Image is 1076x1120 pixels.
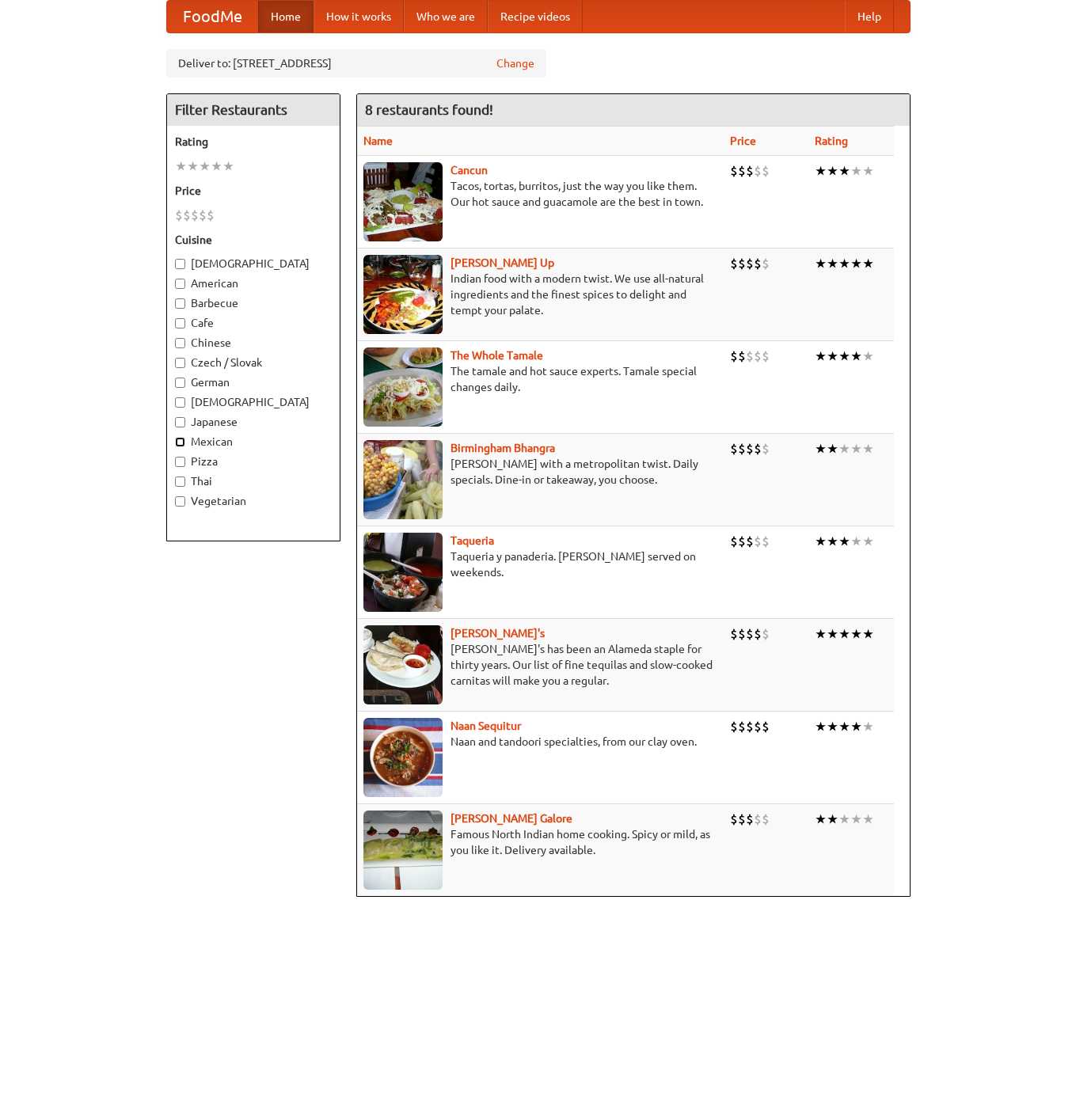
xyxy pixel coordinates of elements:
[746,162,754,180] li: $
[738,162,746,180] li: $
[451,812,572,825] a: [PERSON_NAME] Galore
[183,207,191,224] li: $
[451,627,545,640] a: [PERSON_NAME]'s
[730,440,738,457] li: $
[754,162,762,180] li: $
[838,718,850,735] li: ★
[175,158,187,175] li: ★
[199,207,207,224] li: $
[451,719,521,732] a: Naan Sequitur
[363,533,443,612] img: taqueria.jpg
[363,625,443,704] img: pedros.jpg
[175,473,332,489] label: Thai
[815,440,827,457] li: ★
[738,718,746,735] li: $
[730,533,738,550] li: $
[175,374,332,390] label: German
[363,363,717,395] p: The tamale and hot sauce experts. Tamale special changes daily.
[850,440,862,457] li: ★
[363,718,443,797] img: naansequitur.jpg
[175,338,185,348] input: Chinese
[363,440,443,519] img: bhangra.jpg
[746,625,754,643] li: $
[451,534,494,547] a: Taqueria
[754,533,762,550] li: $
[762,533,770,550] li: $
[175,434,332,450] label: Mexican
[175,394,332,410] label: [DEMOGRAPHIC_DATA]
[451,164,488,177] a: Cancun
[175,318,185,328] input: Cafe
[762,811,770,828] li: $
[746,533,754,550] li: $
[738,347,746,365] li: $
[827,718,838,735] li: ★
[754,718,762,735] li: $
[738,255,746,272] li: $
[258,1,314,32] a: Home
[363,347,443,427] img: wholetamale.jpg
[175,355,332,370] label: Czech / Slovak
[850,718,862,735] li: ★
[175,454,332,469] label: Pizza
[815,811,827,828] li: ★
[199,158,211,175] li: ★
[363,135,393,147] a: Name
[730,625,738,643] li: $
[827,811,838,828] li: ★
[191,207,199,224] li: $
[746,440,754,457] li: $
[862,811,874,828] li: ★
[862,440,874,457] li: ★
[363,178,717,210] p: Tacos, tortas, burritos, just the way you like them. Our hot sauce and guacamole are the best in ...
[746,255,754,272] li: $
[363,271,717,318] p: Indian food with a modern twist. We use all-natural ingredients and the finest spices to delight ...
[488,1,583,32] a: Recipe videos
[365,102,493,117] ng-pluralize: 8 restaurants found!
[754,255,762,272] li: $
[175,134,332,150] h5: Rating
[175,315,332,331] label: Cafe
[451,349,543,362] b: The Whole Tamale
[762,255,770,272] li: $
[762,718,770,735] li: $
[762,347,770,365] li: $
[363,826,717,858] p: Famous North Indian home cooking. Spicy or mild, as you like it. Delivery available.
[827,347,838,365] li: ★
[838,347,850,365] li: ★
[762,440,770,457] li: $
[838,162,850,180] li: ★
[730,162,738,180] li: $
[175,259,185,269] input: [DEMOGRAPHIC_DATA]
[222,158,234,175] li: ★
[496,55,534,71] a: Change
[754,440,762,457] li: $
[175,397,185,408] input: [DEMOGRAPHIC_DATA]
[862,718,874,735] li: ★
[827,255,838,272] li: ★
[838,440,850,457] li: ★
[827,440,838,457] li: ★
[175,414,332,430] label: Japanese
[862,347,874,365] li: ★
[175,417,185,427] input: Japanese
[754,347,762,365] li: $
[862,625,874,643] li: ★
[815,533,827,550] li: ★
[815,625,827,643] li: ★
[838,533,850,550] li: ★
[167,1,258,32] a: FoodMe
[314,1,404,32] a: How it works
[746,718,754,735] li: $
[730,347,738,365] li: $
[175,358,185,368] input: Czech / Slovak
[451,442,555,454] a: Birmingham Bhangra
[862,533,874,550] li: ★
[175,207,183,224] li: $
[762,625,770,643] li: $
